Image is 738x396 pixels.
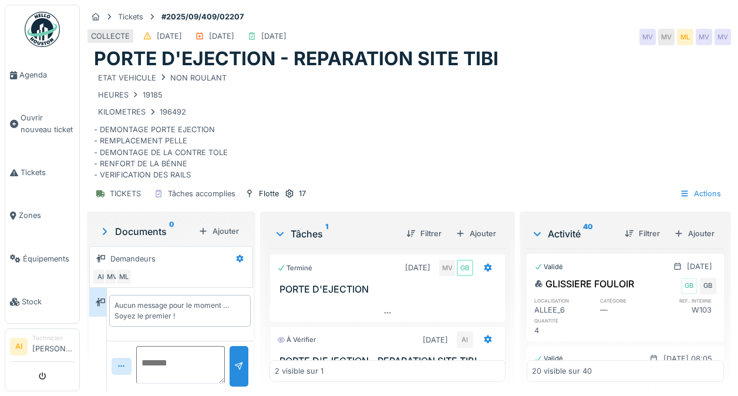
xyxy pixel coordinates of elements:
div: GB [457,260,473,276]
div: Documents [99,224,194,239]
span: Équipements [23,253,75,264]
div: MV [639,29,656,45]
div: GB [681,278,697,294]
strong: #2025/09/409/02207 [157,11,248,22]
div: 4 [534,325,592,336]
div: 2 visible sur 1 [275,365,323,377]
div: Activité [531,227,615,241]
div: [DATE] [261,31,287,42]
a: Équipements [5,237,79,280]
a: Agenda [5,53,79,96]
div: ML [116,269,132,285]
div: TICKETS [110,188,141,199]
div: MV [715,29,731,45]
div: KILOMETRES 196492 [98,106,186,118]
span: Agenda [19,69,75,80]
div: Terminé [277,263,312,273]
h6: localisation [534,297,592,304]
div: Tickets [118,11,143,22]
div: Ajouter [451,226,501,241]
div: — [600,304,658,316]
div: AI [457,331,473,348]
div: HEURES 19185 [98,89,163,100]
div: MV [658,29,675,45]
a: Stock [5,280,79,323]
sup: 40 [583,227,593,241]
div: ETAT VEHICULE NON ROULANT [98,72,227,83]
div: MV [696,29,712,45]
span: Stock [22,296,75,307]
div: Flotte [259,188,279,199]
h6: ref. interne [658,297,716,304]
span: Ouvrir nouveau ticket [21,112,75,135]
div: Demandeurs [110,253,156,264]
div: [DATE] 08:05 [663,353,712,364]
a: Ouvrir nouveau ticket [5,96,79,151]
div: MV [104,269,120,285]
h6: quantité [534,317,592,324]
div: [DATE] [209,31,234,42]
div: GB [700,278,716,294]
div: MV [439,260,456,276]
span: Zones [19,210,75,221]
div: AI [92,269,109,285]
div: Ajouter [669,226,719,241]
a: AI Technicien[PERSON_NAME] [10,334,75,362]
h3: PORTE D'EJECTION [279,284,500,295]
h6: catégorie [600,297,658,304]
div: Tâches [274,227,397,241]
div: COLLECTE [91,31,130,42]
div: 20 visible sur 40 [532,365,592,377]
li: [PERSON_NAME] [32,334,75,359]
div: - DEMONTAGE PORTE EJECTION - REMPLACEMENT PELLE - DEMONTAGE DE LA CONTRE TOLE - RENFORT DE LA BÉN... [94,71,724,181]
sup: 1 [325,227,328,241]
img: Badge_color-CXgf-gQk.svg [25,12,60,47]
a: Tickets [5,151,79,194]
div: Validé [534,354,563,364]
div: [DATE] [157,31,182,42]
div: [DATE] [687,261,712,272]
div: 17 [299,188,306,199]
span: Tickets [21,167,75,178]
li: AI [10,338,28,355]
div: [DATE] [423,334,448,345]
div: Actions [675,185,726,202]
div: Validé [534,262,563,272]
div: GLISSIERE FOULOIR [534,277,634,291]
div: ALLEE_6 [534,304,592,316]
div: Technicien [32,334,75,343]
div: Filtrer [620,226,665,241]
div: Aucun message pour le moment … Soyez le premier ! [114,300,245,321]
div: Filtrer [402,226,446,241]
div: À vérifier [277,335,316,345]
h1: PORTE D'EJECTION - REPARATION SITE TIBI [94,48,498,70]
div: Tâches accomplies [168,188,235,199]
div: W103 [658,304,716,316]
h3: PORTE D'EJECTION - REPARATION SITE TIBI [279,355,500,367]
div: [DATE] [405,262,430,273]
div: ML [677,29,693,45]
div: Ajouter [194,223,244,239]
sup: 0 [169,224,174,239]
a: Zones [5,194,79,237]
